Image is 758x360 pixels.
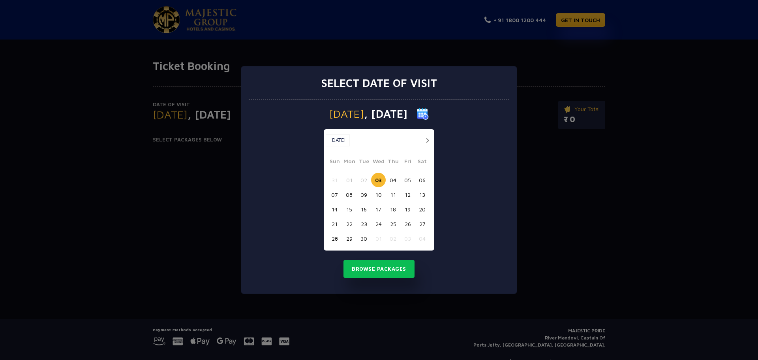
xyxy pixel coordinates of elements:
[342,157,356,168] span: Mon
[356,157,371,168] span: Tue
[371,157,386,168] span: Wed
[386,173,400,187] button: 04
[342,217,356,231] button: 22
[386,217,400,231] button: 25
[386,157,400,168] span: Thu
[356,217,371,231] button: 23
[400,157,415,168] span: Fri
[327,157,342,168] span: Sun
[415,157,430,168] span: Sat
[327,187,342,202] button: 07
[386,231,400,246] button: 02
[415,187,430,202] button: 13
[400,173,415,187] button: 05
[356,231,371,246] button: 30
[400,187,415,202] button: 12
[342,202,356,217] button: 15
[371,202,386,217] button: 17
[400,217,415,231] button: 26
[400,202,415,217] button: 19
[327,202,342,217] button: 14
[417,108,429,120] img: calender icon
[386,187,400,202] button: 11
[415,217,430,231] button: 27
[343,260,415,278] button: Browse Packages
[342,231,356,246] button: 29
[415,231,430,246] button: 04
[356,202,371,217] button: 16
[400,231,415,246] button: 03
[326,134,350,146] button: [DATE]
[327,173,342,187] button: 31
[415,202,430,217] button: 20
[364,108,407,119] span: , [DATE]
[356,187,371,202] button: 09
[415,173,430,187] button: 06
[321,76,437,90] h3: Select date of visit
[371,217,386,231] button: 24
[356,173,371,187] button: 02
[371,231,386,246] button: 01
[329,108,364,119] span: [DATE]
[371,187,386,202] button: 10
[386,202,400,217] button: 18
[327,231,342,246] button: 28
[342,187,356,202] button: 08
[327,217,342,231] button: 21
[342,173,356,187] button: 01
[371,173,386,187] button: 03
